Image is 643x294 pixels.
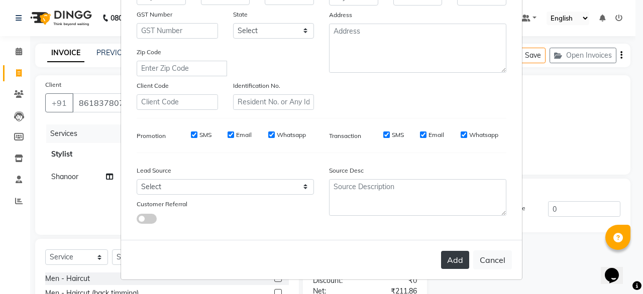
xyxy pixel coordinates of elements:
label: Customer Referral [137,200,187,209]
label: Promotion [137,131,166,140]
label: Address [329,11,352,20]
input: Client Code [137,94,218,110]
label: Whatsapp [277,130,306,139]
input: GST Number [137,23,218,39]
label: Transaction [329,131,361,140]
label: SMS [199,130,211,139]
label: Zip Code [137,48,161,57]
label: State [233,10,248,19]
label: Identification No. [233,81,280,90]
button: Add [441,251,469,269]
label: Whatsapp [469,130,498,139]
label: Email [428,130,444,139]
label: SMS [392,130,404,139]
input: Resident No. or Any Id [233,94,314,110]
label: Lead Source [137,166,171,175]
label: Source Desc [329,166,364,175]
input: Enter Zip Code [137,61,227,76]
button: Cancel [473,250,512,269]
label: Email [236,130,252,139]
label: GST Number [137,10,172,19]
iframe: chat widget [601,254,633,284]
label: Client Code [137,81,169,90]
